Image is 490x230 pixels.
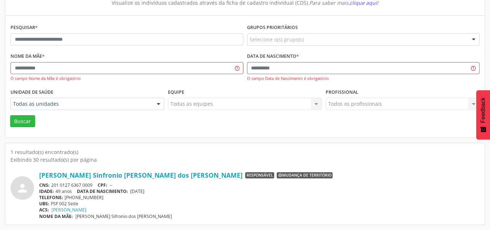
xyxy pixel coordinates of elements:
[11,86,53,98] label: Unidade de saúde
[39,194,479,201] div: [PHONE_NUMBER]
[247,76,480,82] div: O campo Data de Nascimento é obrigatório
[11,148,479,156] div: 1 resultado(s) encontrado(s)
[250,36,304,43] span: Selecione o(s) grupo(s)
[247,22,298,33] label: Grupos prioritários
[39,182,50,188] span: CNS:
[39,194,63,201] span: TELEFONE:
[11,76,243,82] div: O campo Nome da Mãe é obrigatório
[39,201,479,207] div: PSF 002 Sede
[39,201,49,207] span: UBS:
[476,90,490,140] button: Feedback - Mostrar pesquisa
[326,86,358,98] label: Profissional
[75,213,172,219] span: [PERSON_NAME] Sifronio dos [PERSON_NAME]
[245,172,274,179] span: Responsável
[39,188,479,194] div: 49 anos
[16,182,29,195] i: person
[130,188,144,194] span: [DATE]
[11,156,479,164] div: Exibindo 30 resultado(s) por página
[10,115,35,128] button: Buscar
[110,182,112,188] span: --
[247,51,299,62] label: Data de nascimento
[77,188,128,194] span: DATA DE NASCIMENTO:
[11,51,45,62] label: Nome da mãe
[39,171,243,179] a: [PERSON_NAME] Sinfronio [PERSON_NAME] dos [PERSON_NAME]
[480,97,486,123] span: Feedback
[168,86,184,98] label: Equipe
[98,182,107,188] span: CPF:
[52,207,86,213] a: [PERSON_NAME]
[39,207,49,213] span: ACS:
[11,22,38,33] label: Pesquisar
[277,172,333,179] span: Mudança de território
[39,188,54,194] span: IDADE:
[39,182,479,188] div: 201 0127 6367 0009
[13,100,149,108] span: Todas as unidades
[39,213,73,219] span: NOME DA MÃE:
